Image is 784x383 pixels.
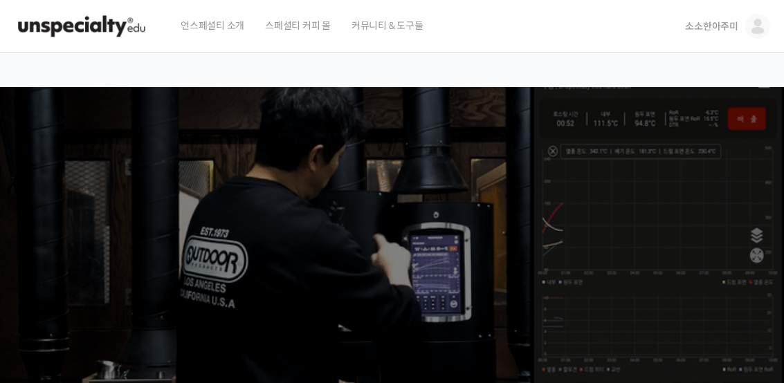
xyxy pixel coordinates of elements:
[14,200,770,270] p: [PERSON_NAME]을 다하는 당신을 위해, 최고와 함께 만든 커피 클래스
[14,277,770,296] p: 시간과 장소에 구애받지 않고, 검증된 커리큘럼으로
[685,20,738,32] span: 소소한아주미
